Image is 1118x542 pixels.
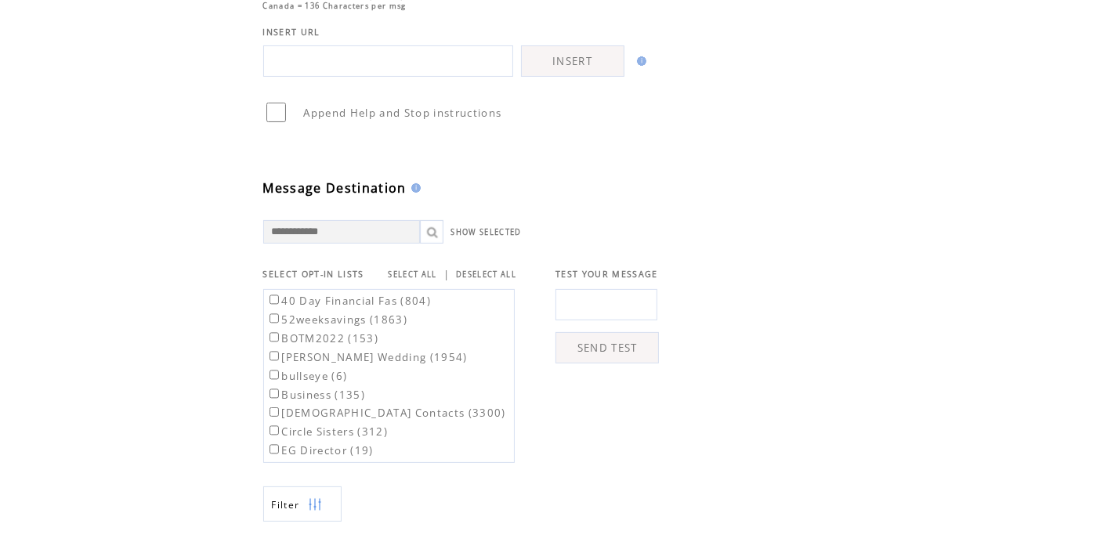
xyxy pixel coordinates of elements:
input: BOTM2022 (153) [270,332,280,342]
a: DESELECT ALL [456,269,516,280]
label: 52weeksavings (1863) [266,313,408,327]
img: help.gif [407,183,421,193]
label: Circle Sisters (312) [266,425,389,439]
label: BOTM2022 (153) [266,331,379,345]
label: 40 Day Financial Fas (804) [266,294,432,308]
span: Show filters [272,498,300,511]
span: INSERT URL [263,27,320,38]
span: SELECT OPT-IN LISTS [263,269,364,280]
span: Append Help and Stop instructions [304,106,502,120]
label: bullseye (6) [266,369,348,383]
label: [DEMOGRAPHIC_DATA] Contacts (3300) [266,406,506,420]
a: SEND TEST [555,332,659,363]
label: [PERSON_NAME] Wedding (1954) [266,350,468,364]
label: EG Director (19) [266,443,374,457]
input: EG Director (19) [270,444,280,454]
span: Canada = 136 Characters per msg [263,1,407,11]
a: SHOW SELECTED [451,227,522,237]
input: 40 Day Financial Fas (804) [270,294,280,305]
a: SELECT ALL [389,269,437,280]
span: Message Destination [263,179,407,197]
a: INSERT [521,45,624,77]
span: TEST YOUR MESSAGE [555,269,658,280]
img: filters.png [308,487,322,522]
img: help.gif [632,56,646,66]
label: egconnect (486) [266,462,374,476]
span: | [443,267,450,281]
input: 52weeksavings (1863) [270,313,280,323]
input: [PERSON_NAME] Wedding (1954) [270,351,280,361]
input: bullseye (6) [270,370,280,380]
input: Circle Sisters (312) [270,425,280,435]
input: [DEMOGRAPHIC_DATA] Contacts (3300) [270,407,280,417]
a: Filter [263,486,342,522]
input: Business (135) [270,388,280,399]
label: Business (135) [266,388,366,402]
